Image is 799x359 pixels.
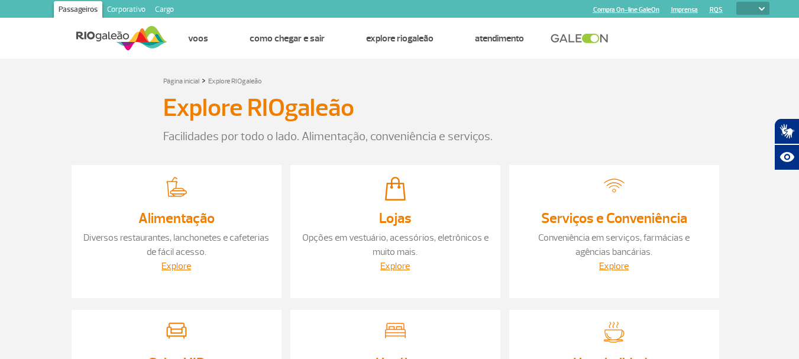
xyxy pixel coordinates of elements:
a: Imprensa [671,6,698,14]
h3: Explore RIOgaleão [163,93,354,123]
button: Abrir recursos assistivos. [774,144,799,170]
p: Facilidades por todo o lado. Alimentação, conveniência e serviços. [163,128,636,145]
a: Atendimento [475,33,524,44]
a: Explore RIOgaleão [366,33,434,44]
a: > [202,73,206,87]
a: Explore [161,260,191,272]
a: Página inicial [163,77,199,86]
a: Corporativo [102,1,150,20]
a: Explore RIOgaleão [208,77,262,86]
a: Opções em vestuário, acessórios, eletrônicos e muito mais. [302,232,489,258]
a: Serviços e Conveniência [541,209,687,227]
a: Diversos restaurantes, lanchonetes e cafeterias de fácil acesso. [83,232,269,258]
a: Cargo [150,1,179,20]
a: Como chegar e sair [250,33,325,44]
a: RQS [710,6,723,14]
button: Abrir tradutor de língua de sinais. [774,118,799,144]
a: Compra On-line GaleOn [593,6,659,14]
a: Alimentação [138,209,215,227]
a: Explore [599,260,629,272]
a: Lojas [379,209,412,227]
a: Passageiros [54,1,102,20]
a: Conveniência em serviços, farmácias e agências bancárias. [538,232,690,258]
a: Explore [380,260,410,272]
div: Plugin de acessibilidade da Hand Talk. [774,118,799,170]
a: Voos [188,33,208,44]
